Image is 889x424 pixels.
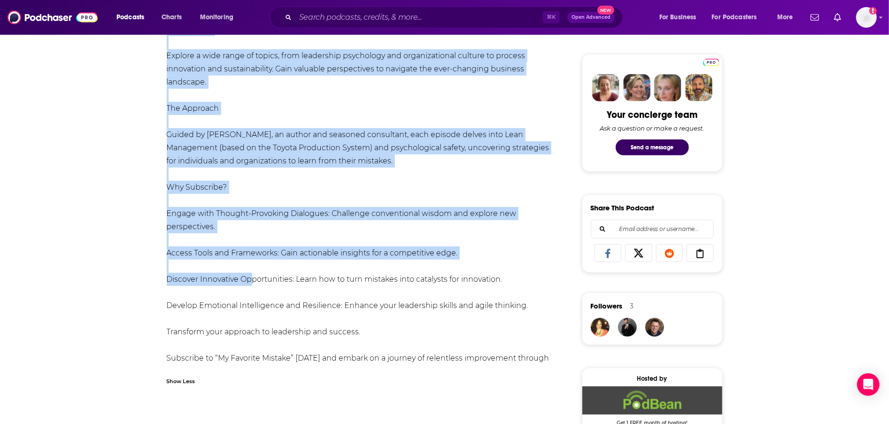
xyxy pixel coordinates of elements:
a: Charts [155,10,187,25]
div: Search podcasts, credits, & more... [278,7,632,28]
a: Share on X/Twitter [625,244,652,262]
a: Pro website [703,57,719,66]
button: open menu [110,10,156,25]
img: Sydney Profile [592,74,619,101]
span: Open Advanced [572,15,611,20]
img: Podchaser - Follow, Share and Rate Podcasts [8,8,98,26]
div: Search followers [591,220,714,239]
a: Share on Reddit [656,244,683,262]
span: Monitoring [200,11,233,24]
button: Send a message [616,139,689,155]
div: 3 [630,302,634,310]
a: Copy Link [687,244,714,262]
div: Hosted by [582,375,722,383]
div: Your concierge team [607,109,697,121]
input: Email address or username... [599,220,706,238]
a: Share on Facebook [595,244,622,262]
img: Jon Profile [685,74,712,101]
span: More [777,11,793,24]
img: JohirMia [618,318,637,337]
span: Logged in as TeemsPR [856,7,877,28]
button: Open AdvancedNew [567,12,615,23]
svg: Add a profile image [869,7,877,15]
span: Podcasts [116,11,144,24]
a: Show notifications dropdown [807,9,823,25]
button: Show profile menu [856,7,877,28]
button: open menu [706,10,771,25]
img: edgoyette [645,318,664,337]
div: Ask a question or make a request. [600,124,704,132]
span: For Business [659,11,696,24]
img: Jules Profile [654,74,681,101]
button: open menu [653,10,708,25]
span: ⌘ K [542,11,560,23]
span: Charts [162,11,182,24]
h3: Share This Podcast [591,203,655,212]
span: Followers [591,301,623,310]
img: LauraRossiPublicRelations [591,318,610,337]
img: Podchaser Pro [703,59,719,66]
button: open menu [193,10,246,25]
span: New [597,6,614,15]
img: User Profile [856,7,877,28]
input: Search podcasts, credits, & more... [295,10,542,25]
img: Podbean Deal: Get 1 FREE month of hosting! [582,386,722,415]
a: Show notifications dropdown [830,9,845,25]
div: Open Intercom Messenger [857,373,880,396]
button: open menu [771,10,805,25]
img: Barbara Profile [623,74,650,101]
span: For Podcasters [712,11,757,24]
